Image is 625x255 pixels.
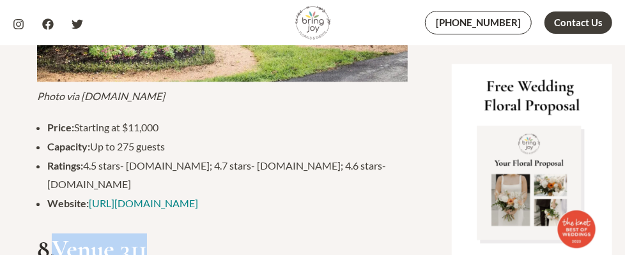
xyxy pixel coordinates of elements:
[72,18,83,30] a: Twitter
[42,18,54,30] a: Facebook
[295,5,330,40] img: Bring Joy
[47,156,408,194] li: 4.5 stars- [DOMAIN_NAME]; 4.7 stars- [DOMAIN_NAME]; 4.6 stars- [DOMAIN_NAME]
[544,11,612,34] a: Contact Us
[47,140,90,152] strong: Capacity:
[37,90,165,102] em: Photo via [DOMAIN_NAME]
[47,121,74,133] strong: Price:
[89,197,198,209] a: [URL][DOMAIN_NAME]
[47,159,83,171] strong: Ratings:
[47,197,89,209] strong: Website:
[47,137,408,156] li: Up to 275 guests
[425,11,532,34] a: [PHONE_NUMBER]
[47,118,408,137] li: Starting at $11,000
[13,18,24,30] a: Instagram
